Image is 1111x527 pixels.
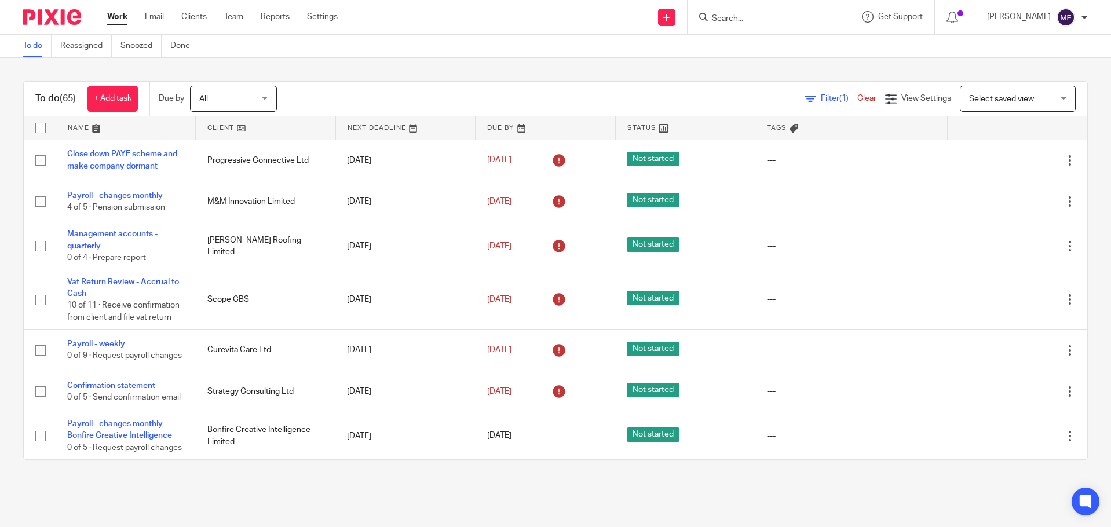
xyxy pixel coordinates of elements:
td: [DATE] [335,371,476,412]
span: (65) [60,94,76,103]
a: Reports [261,11,290,23]
input: Search [711,14,815,24]
a: Clients [181,11,207,23]
div: --- [767,344,935,356]
td: [DATE] [335,330,476,371]
td: Bonfire Creative Intelligence Limited [196,412,336,460]
a: Work [107,11,127,23]
span: 4 of 5 · Pension submission [67,203,165,211]
td: Strategy Consulting Ltd [196,371,336,412]
a: Close down PAYE scheme and make company dormant [67,150,177,170]
span: [DATE] [487,295,511,303]
a: Email [145,11,164,23]
a: Confirmation statement [67,382,155,390]
span: Not started [627,342,679,356]
a: Settings [307,11,338,23]
td: [DATE] [335,412,476,460]
span: Not started [627,237,679,252]
span: Select saved view [969,95,1034,103]
div: --- [767,294,935,305]
a: + Add task [87,86,138,112]
a: Payroll - changes monthly - Bonfire Creative Intelligence [67,420,172,440]
span: 0 of 5 · Request payroll changes [67,444,182,452]
span: [DATE] [487,387,511,396]
td: [PERSON_NAME] Roofing Limited [196,222,336,270]
div: --- [767,386,935,397]
img: svg%3E [1057,8,1075,27]
span: 10 of 11 · Receive confirmation from client and file vat return [67,301,180,321]
td: [DATE] [335,140,476,181]
span: [DATE] [487,242,511,250]
a: Snoozed [120,35,162,57]
span: Not started [627,152,679,166]
div: --- [767,196,935,207]
a: To do [23,35,52,57]
p: Due by [159,93,184,104]
a: Team [224,11,243,23]
a: Done [170,35,199,57]
div: --- [767,430,935,442]
td: [DATE] [335,222,476,270]
span: All [199,95,208,103]
span: [DATE] [487,432,511,440]
span: Filter [821,94,857,103]
td: [DATE] [335,270,476,330]
span: Not started [627,383,679,397]
td: Curevita Care Ltd [196,330,336,371]
div: --- [767,155,935,166]
span: [DATE] [487,197,511,206]
span: [DATE] [487,346,511,354]
a: Vat Return Review - Accrual to Cash [67,278,179,298]
a: Reassigned [60,35,112,57]
p: [PERSON_NAME] [987,11,1051,23]
span: Get Support [878,13,923,21]
span: 0 of 5 · Send confirmation email [67,393,181,401]
span: Not started [627,193,679,207]
a: Clear [857,94,876,103]
h1: To do [35,93,76,105]
span: (1) [839,94,849,103]
td: Progressive Connective Ltd [196,140,336,181]
a: Management accounts - quarterly [67,230,158,250]
span: 0 of 9 · Request payroll changes [67,352,182,360]
span: Not started [627,291,679,305]
div: --- [767,240,935,252]
span: Tags [767,125,787,131]
span: View Settings [901,94,951,103]
td: M&M Innovation Limited [196,181,336,222]
span: Not started [627,427,679,442]
td: Scope CBS [196,270,336,330]
a: Payroll - changes monthly [67,192,163,200]
td: [DATE] [335,181,476,222]
span: [DATE] [487,156,511,164]
span: 0 of 4 · Prepare report [67,254,146,262]
a: Payroll - weekly [67,340,125,348]
img: Pixie [23,9,81,25]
